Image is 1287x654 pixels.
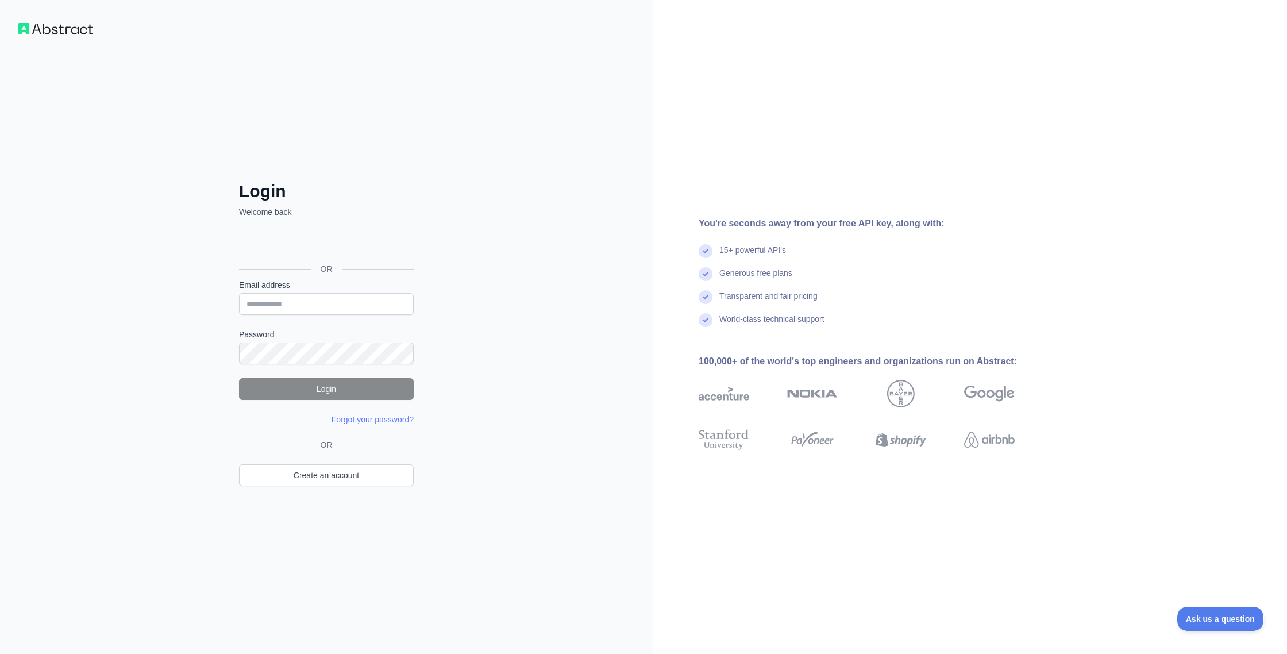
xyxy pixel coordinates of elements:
[699,217,1051,230] div: You're seconds away from your free API key, along with:
[239,206,414,218] p: Welcome back
[233,230,417,256] iframe: Sign in with Google Button
[719,244,786,267] div: 15+ powerful API's
[699,355,1051,368] div: 100,000+ of the world's top engineers and organizations run on Abstract:
[239,464,414,486] a: Create an account
[239,329,414,340] label: Password
[699,290,712,304] img: check mark
[311,263,342,275] span: OR
[332,415,414,424] a: Forgot your password?
[964,427,1015,452] img: airbnb
[787,380,838,407] img: nokia
[876,427,926,452] img: shopify
[239,279,414,291] label: Email address
[699,380,749,407] img: accenture
[316,439,337,451] span: OR
[719,290,818,313] div: Transparent and fair pricing
[964,380,1015,407] img: google
[719,313,824,336] div: World-class technical support
[239,181,414,202] h2: Login
[18,23,93,34] img: Workflow
[1177,607,1264,631] iframe: Toggle Customer Support
[699,313,712,327] img: check mark
[699,244,712,258] img: check mark
[887,380,915,407] img: bayer
[699,267,712,281] img: check mark
[719,267,792,290] div: Generous free plans
[239,378,414,400] button: Login
[787,427,838,452] img: payoneer
[699,427,749,452] img: stanford university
